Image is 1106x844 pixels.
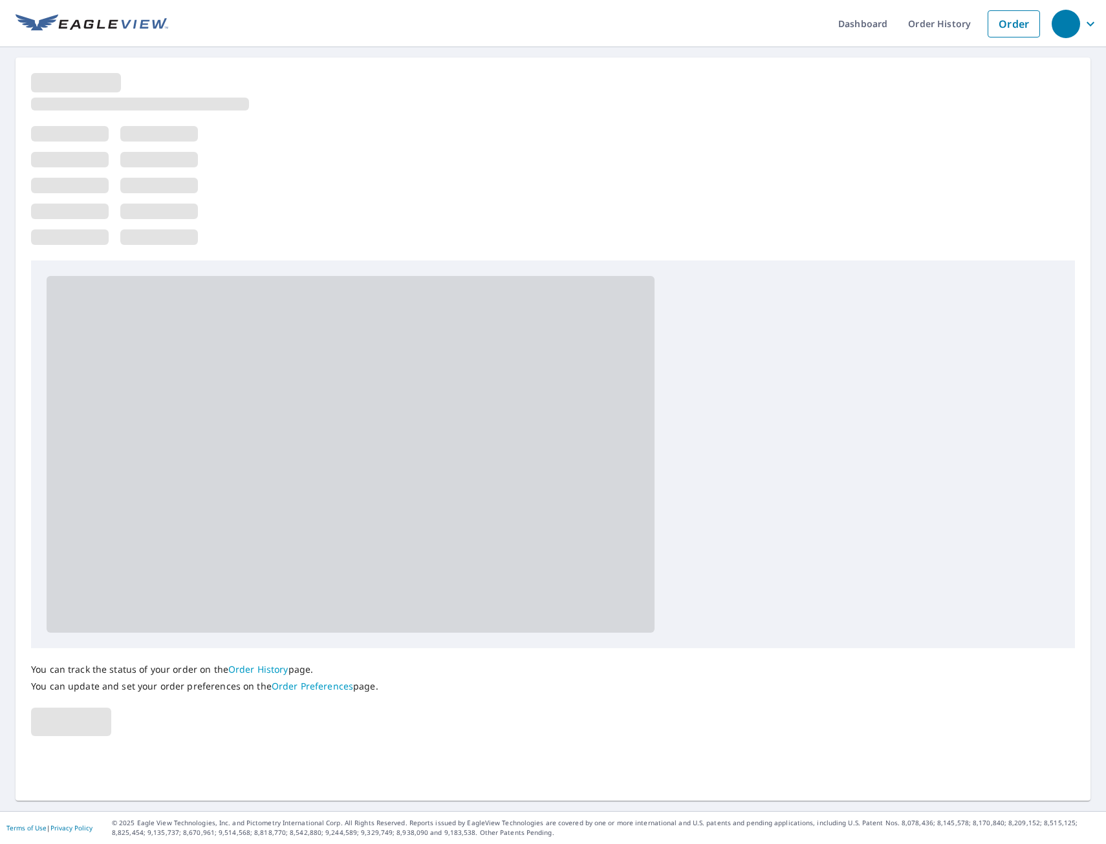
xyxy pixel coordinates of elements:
a: Order History [228,663,288,675]
p: You can track the status of your order on the page. [31,664,378,675]
a: Privacy Policy [50,823,92,832]
a: Order [988,10,1040,37]
img: EV Logo [16,14,168,34]
p: You can update and set your order preferences on the page. [31,680,378,692]
a: Order Preferences [272,680,353,692]
p: © 2025 Eagle View Technologies, Inc. and Pictometry International Corp. All Rights Reserved. Repo... [112,818,1100,838]
p: | [6,824,92,832]
a: Terms of Use [6,823,47,832]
